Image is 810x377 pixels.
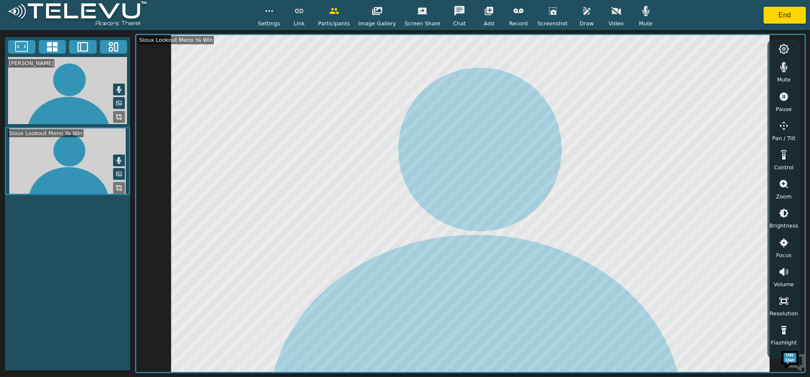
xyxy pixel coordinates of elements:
[405,19,440,27] span: Screen Share
[8,40,35,54] button: Fullscreen
[764,7,806,24] button: End
[113,168,125,180] button: Picture in Picture
[580,19,594,27] span: Draw
[294,19,305,27] span: Link
[780,347,806,373] img: Chat Widget
[769,222,798,230] span: Brightness
[772,134,795,142] span: Pan / Tilt
[113,155,125,166] button: Mute
[138,4,159,24] div: Minimize live chat window
[69,40,97,54] button: Two Window Medium
[138,36,214,44] div: Sioux Lookout Meno Ya Win
[14,39,35,60] img: d_736959983_company_1615157101543_736959983
[771,339,797,347] span: Flashlight
[774,280,794,288] span: Volume
[774,163,794,171] span: Control
[776,251,792,259] span: Focus
[4,231,161,260] textarea: Type your message and hit 'Enter'
[776,193,791,201] span: Zoom
[49,106,116,192] span: We're online!
[258,19,280,27] span: Settings
[358,19,396,27] span: Image Gallery
[639,19,652,27] span: Mute
[39,40,66,54] button: 4x4
[769,309,798,317] span: Resolution
[777,76,791,84] span: Mute
[537,19,568,27] span: Screenshot
[318,19,350,27] span: Participants
[113,111,125,123] button: Replace Feed
[509,19,528,27] span: Record
[100,40,127,54] button: Three Window Medium
[113,182,125,194] button: Replace Feed
[453,19,466,27] span: Chat
[44,44,142,55] div: Chat with us now
[8,129,84,137] div: Sioux Lookout Meno Ya Win
[776,105,792,113] span: Pause
[113,97,125,109] button: Picture in Picture
[484,19,494,27] span: Add
[113,84,125,95] button: Mute
[609,19,624,27] span: Video
[8,59,54,67] div: [PERSON_NAME]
